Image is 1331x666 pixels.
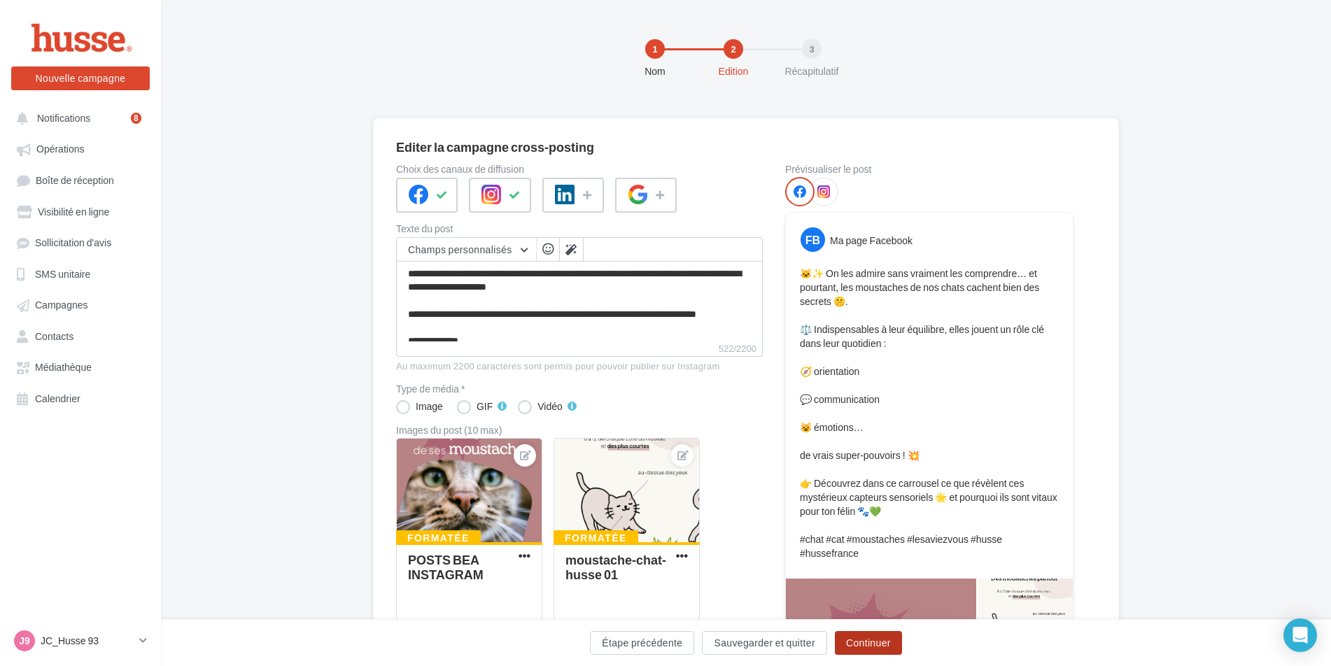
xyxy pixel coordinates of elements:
[35,330,73,342] span: Contacts
[416,402,443,411] div: Image
[11,628,150,654] a: J9 JC_Husse 93
[35,268,90,280] span: SMS unitaire
[396,425,763,435] div: Images du post (10 max)
[41,634,134,648] p: JC_Husse 93
[767,64,857,78] div: Récapitulatif
[8,229,153,255] a: Sollicitation d'avis
[396,341,763,357] label: 522/2200
[35,362,92,374] span: Médiathèque
[396,224,763,234] label: Texte du post
[408,552,484,582] div: POSTS BEA INSTAGRAM
[131,113,141,124] div: 8
[1283,618,1317,652] div: Open Intercom Messenger
[800,267,1059,560] p: 🐱✨ On les admire sans vraiment les comprendre… et pourtant, les moustaches de nos chats cachent b...
[11,66,150,90] button: Nouvelle campagne
[37,112,90,124] span: Notifications
[396,141,594,153] div: Editer la campagne cross-posting
[36,143,84,155] span: Opérations
[801,227,825,252] div: FB
[610,64,700,78] div: Nom
[35,299,88,311] span: Campagnes
[8,136,153,161] a: Opérations
[19,634,30,648] span: J9
[38,206,109,218] span: Visibilité en ligne
[8,199,153,224] a: Visibilité en ligne
[645,39,665,59] div: 1
[36,174,114,186] span: Boîte de réception
[396,384,763,394] label: Type de média *
[35,392,80,404] span: Calendrier
[590,631,694,655] button: Étape précédente
[8,105,147,130] button: Notifications 8
[8,354,153,379] a: Médiathèque
[537,402,563,411] div: Vidéo
[830,234,913,248] div: Ma page Facebook
[35,237,111,249] span: Sollicitation d'avis
[702,631,826,655] button: Sauvegarder et quitter
[8,323,153,348] a: Contacts
[565,552,666,582] div: moustache-chat-husse 01
[554,530,638,546] div: Formatée
[8,292,153,317] a: Campagnes
[408,243,512,255] span: Champs personnalisés
[477,402,493,411] div: GIF
[8,261,153,286] a: SMS unitaire
[835,631,902,655] button: Continuer
[785,164,1073,174] div: Prévisualiser le post
[8,167,153,193] a: Boîte de réception
[396,530,481,546] div: Formatée
[689,64,778,78] div: Edition
[802,39,822,59] div: 3
[724,39,743,59] div: 2
[396,164,763,174] label: Choix des canaux de diffusion
[397,238,536,262] button: Champs personnalisés
[8,385,153,411] a: Calendrier
[396,360,763,373] div: Au maximum 2200 caractères sont permis pour pouvoir publier sur Instagram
